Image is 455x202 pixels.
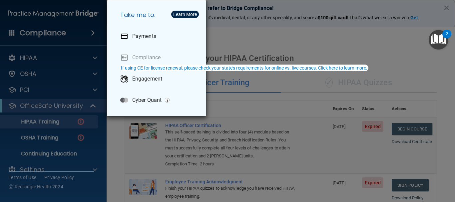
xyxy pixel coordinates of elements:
div: If using CE for license renewal, please check your state's requirements for online vs. live cours... [121,66,367,70]
a: Engagement [115,70,201,88]
button: Learn More [171,11,199,18]
p: Payments [132,33,156,40]
a: Compliance [115,48,201,67]
p: Cyber Quant [132,97,162,103]
div: 2 [446,34,448,43]
button: Open Resource Center, 2 new notifications [429,30,448,50]
button: If using CE for license renewal, please check your state's requirements for online vs. live cours... [120,65,368,71]
h5: Take me to: [115,6,201,24]
a: Cyber Quant [115,91,201,109]
div: Learn More [173,12,197,17]
p: Engagement [132,76,162,82]
a: Payments [115,27,201,46]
